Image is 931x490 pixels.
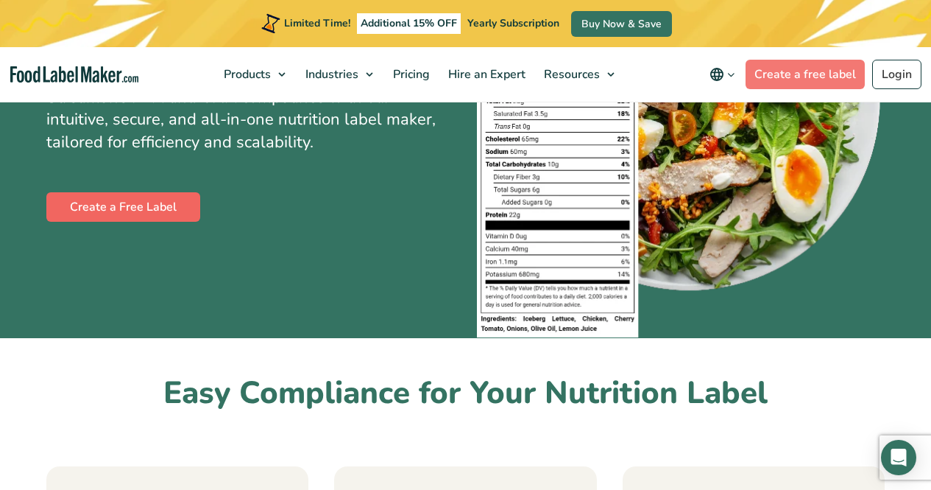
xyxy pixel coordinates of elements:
a: Hire an Expert [439,47,531,102]
span: Hire an Expert [444,66,527,83]
a: Products [215,47,293,102]
a: Industries [297,47,380,102]
a: Create a Free Label [46,192,200,222]
div: Open Intercom Messenger [881,440,916,475]
span: Streamline FDA and CFIA compliance with our intuitive, secure, and all-in-one nutrition label mak... [46,86,436,154]
a: Create a free label [746,60,865,89]
span: Resources [539,66,601,83]
span: Products [219,66,272,83]
span: Additional 15% OFF [357,13,461,34]
span: Limited Time! [284,16,350,30]
span: Yearly Subscription [467,16,559,30]
a: Pricing [384,47,436,102]
span: Pricing [389,66,431,83]
a: Resources [535,47,622,102]
a: Buy Now & Save [571,11,672,37]
span: Industries [301,66,360,83]
a: Login [872,60,921,89]
h2: Easy Compliance for Your Nutrition Label [46,374,885,414]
